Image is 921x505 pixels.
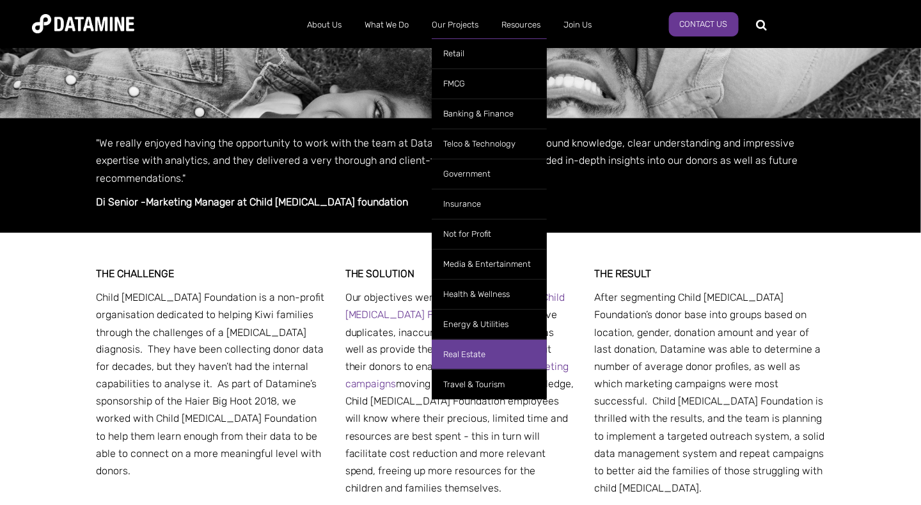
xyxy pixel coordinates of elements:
strong: THE CHALLENGE [96,268,174,280]
a: About Us [295,8,353,42]
a: Our Projects [420,8,490,42]
a: What We Do [353,8,420,42]
strong: THE SOLUTION [345,268,415,280]
span: "We really enjoyed having the opportunity to work with the team at Datamine. They come with sound... [96,137,798,184]
img: Datamine [32,14,134,33]
a: Travel & Tourism [432,369,547,399]
p: Our objectives were to to remove duplicates, inaccuracies and other issues, as well as provide th... [345,289,576,497]
a: Resources [490,8,552,42]
a: Insurance [432,189,547,219]
a: Telco & Technology [432,129,547,159]
strong: THE RESULT [594,268,651,280]
a: Government [432,159,547,189]
a: Retail [432,38,547,68]
p: After segmenting Child [MEDICAL_DATA] Foundation’s donor base into groups based on location, gend... [594,289,825,497]
strong: Di Senior - [96,196,146,208]
p: Child [MEDICAL_DATA] Foundation is a non-profit organisation dedicated to helping Kiwi families t... [96,289,327,480]
a: Not for Profit [432,219,547,249]
a: Contact Us [669,12,739,36]
a: Join Us [552,8,603,42]
a: Real Estate [432,339,547,369]
a: Media & Entertainment [432,249,547,279]
a: FMCG [432,68,547,99]
a: Banking & Finance [432,99,547,129]
strong: Marketing Manager at Child [MEDICAL_DATA] foundation [146,196,408,208]
a: Energy & Utilities [432,309,547,339]
a: Health & Wellness [432,279,547,309]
